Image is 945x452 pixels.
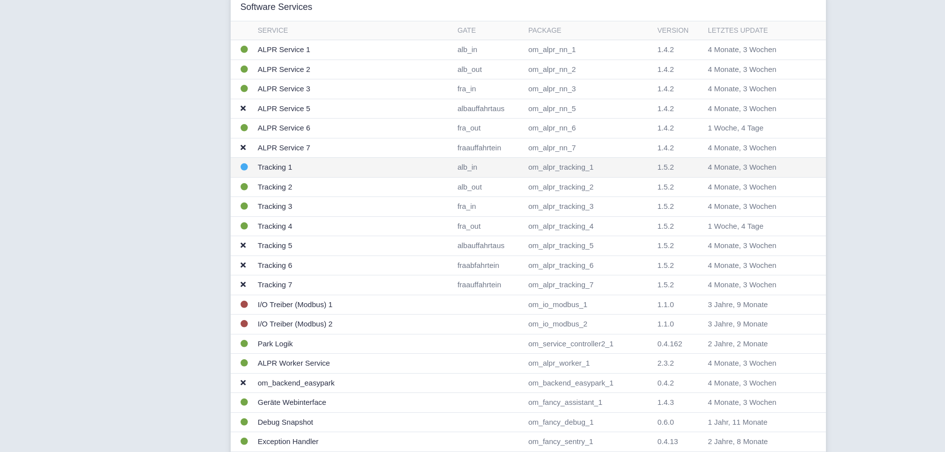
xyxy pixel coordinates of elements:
td: om_backend_easypark_1 [524,373,653,393]
span: 1.5.2 [657,280,674,289]
td: I/O Treiber (Modbus) 2 [254,315,454,334]
td: Tracking 1 [254,158,454,178]
td: Park Logik [254,334,454,354]
td: om_fancy_debug_1 [524,412,653,432]
h3: Software Services [241,2,313,13]
td: om_alpr_tracking_7 [524,275,653,295]
td: om_alpr_tracking_2 [524,177,653,197]
td: om_alpr_nn_2 [524,60,653,79]
span: 1.4.2 [657,84,674,93]
td: om_alpr_nn_7 [524,138,653,158]
td: 4 Monate, 3 Wochen [704,40,808,60]
td: om_alpr_worker_1 [524,354,653,374]
td: 4 Monate, 3 Wochen [704,393,808,413]
td: 4 Monate, 3 Wochen [704,256,808,275]
td: om_alpr_nn_6 [524,119,653,138]
td: fraauffahrtein [453,275,524,295]
th: Service [254,21,454,40]
td: om_fancy_assistant_1 [524,393,653,413]
td: 4 Monate, 3 Wochen [704,158,808,178]
td: Tracking 4 [254,216,454,236]
td: ALPR Service 6 [254,119,454,138]
td: fra_out [453,119,524,138]
span: 1.5.2 [657,183,674,191]
span: 1.4.3 [657,398,674,406]
span: 1.4.2 [657,124,674,132]
td: 1 Woche, 4 Tage [704,119,808,138]
th: Gate [453,21,524,40]
span: 1.1.0 [657,300,674,309]
td: Tracking 6 [254,256,454,275]
td: 2 Jahre, 2 Monate [704,334,808,354]
span: 2.3.2 [657,359,674,367]
span: 0.4.162 [657,339,682,348]
span: 1.5.2 [657,241,674,250]
td: Tracking 7 [254,275,454,295]
td: ALPR Service 2 [254,60,454,79]
td: ALPR Service 5 [254,99,454,119]
td: om_backend_easypark [254,373,454,393]
td: fraauffahrtein [453,138,524,158]
td: 4 Monate, 3 Wochen [704,177,808,197]
td: Debug Snapshot [254,412,454,432]
td: 1 Jahr, 11 Monate [704,412,808,432]
td: om_fancy_sentry_1 [524,432,653,452]
td: ALPR Service 7 [254,138,454,158]
td: om_alpr_tracking_5 [524,236,653,256]
span: 1.5.2 [657,163,674,171]
td: 4 Monate, 3 Wochen [704,60,808,79]
td: Geräte Webinterface [254,393,454,413]
td: 4 Monate, 3 Wochen [704,236,808,256]
td: 3 Jahre, 9 Monate [704,295,808,315]
td: albauffahrtaus [453,99,524,119]
td: fraabfahrtein [453,256,524,275]
td: ALPR Service 1 [254,40,454,60]
td: om_alpr_tracking_1 [524,158,653,178]
td: ALPR Worker Service [254,354,454,374]
span: 0.4.2 [657,379,674,387]
td: Exception Handler [254,432,454,452]
td: I/O Treiber (Modbus) 1 [254,295,454,315]
td: alb_in [453,158,524,178]
td: alb_in [453,40,524,60]
span: 1.4.2 [657,104,674,113]
span: 1.5.2 [657,222,674,230]
td: om_alpr_tracking_3 [524,197,653,217]
td: om_io_modbus_2 [524,315,653,334]
td: om_alpr_tracking_6 [524,256,653,275]
th: Package [524,21,653,40]
td: fra_in [453,197,524,217]
td: Tracking 5 [254,236,454,256]
td: 3 Jahre, 9 Monate [704,315,808,334]
td: om_io_modbus_1 [524,295,653,315]
td: alb_out [453,60,524,79]
td: Tracking 2 [254,177,454,197]
td: 4 Monate, 3 Wochen [704,79,808,99]
span: 1.4.2 [657,143,674,152]
span: 1.5.2 [657,261,674,269]
td: 4 Monate, 3 Wochen [704,197,808,217]
td: om_alpr_tracking_4 [524,216,653,236]
td: albauffahrtaus [453,236,524,256]
td: 4 Monate, 3 Wochen [704,354,808,374]
th: Version [653,21,704,40]
td: 4 Monate, 3 Wochen [704,373,808,393]
td: 4 Monate, 3 Wochen [704,275,808,295]
span: 1.5.2 [657,202,674,210]
td: 2 Jahre, 8 Monate [704,432,808,452]
td: fra_in [453,79,524,99]
span: 0.6.0 [657,418,674,426]
td: 4 Monate, 3 Wochen [704,138,808,158]
td: alb_out [453,177,524,197]
span: 1.1.0 [657,320,674,328]
td: ALPR Service 3 [254,79,454,99]
td: om_alpr_nn_3 [524,79,653,99]
td: Tracking 3 [254,197,454,217]
span: 1.4.2 [657,65,674,73]
span: 0.4.13 [657,437,678,446]
td: om_alpr_nn_5 [524,99,653,119]
td: 4 Monate, 3 Wochen [704,99,808,119]
td: om_alpr_nn_1 [524,40,653,60]
td: 1 Woche, 4 Tage [704,216,808,236]
span: 1.4.2 [657,45,674,54]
